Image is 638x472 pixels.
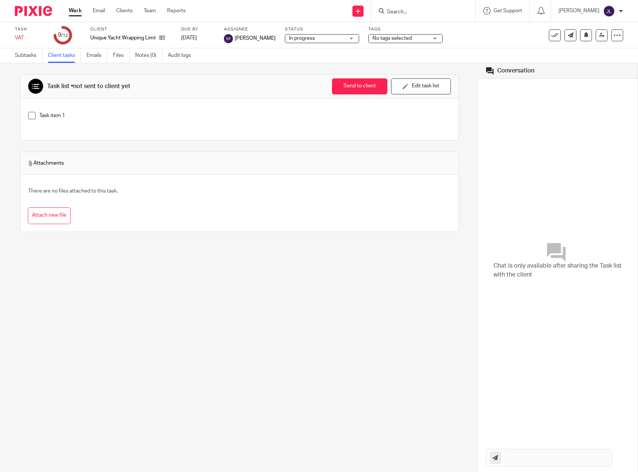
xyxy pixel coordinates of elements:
a: Audit logs [168,48,196,63]
label: Task [15,26,45,32]
span: [DATE] [181,35,197,41]
span: There are no files attached to this task. [28,188,118,194]
div: Task list • [47,83,130,90]
img: svg%3E [603,5,615,17]
label: Assignee [224,26,276,32]
a: Team [144,7,156,14]
span: [PERSON_NAME] [235,35,276,42]
button: Attach new file [28,207,71,224]
span: In progress [289,36,315,41]
div: Conversation [497,67,534,75]
span: Chat is only available after sharing the Task list with the client [494,262,623,279]
label: Due by [181,26,215,32]
a: Clients [116,7,133,14]
a: Client tasks [48,48,81,63]
a: Work [69,7,82,14]
input: Search [386,9,453,16]
a: Files [113,48,130,63]
a: Reports [167,7,186,14]
span: No tags selected [372,36,412,41]
span: not sent to client yet [73,83,130,89]
p: Unique Yacht Wrapping Limited [90,34,156,42]
p: [PERSON_NAME] [559,7,599,14]
div: 9 [58,31,68,39]
a: Subtasks [15,48,42,63]
button: Edit task list [391,78,451,94]
span: Attachments [28,159,64,167]
div: VAT [15,34,45,42]
button: Send to client [332,78,387,94]
small: /12 [61,33,68,38]
img: svg%3E [224,34,233,43]
a: Email [93,7,105,14]
a: Emails [87,48,107,63]
span: Get Support [494,8,522,13]
label: Tags [368,26,443,32]
img: Pixie [15,6,52,16]
p: Task item 1 [39,112,450,119]
label: Client [90,26,172,32]
label: Status [285,26,359,32]
a: Notes (0) [135,48,162,63]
